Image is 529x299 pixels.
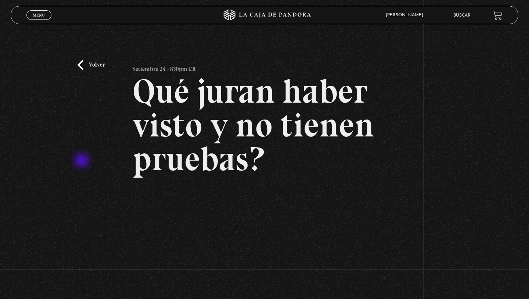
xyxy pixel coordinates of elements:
span: Cerrar [30,19,48,24]
h2: Qué juran haber visto y no tienen pruebas? [133,74,397,176]
p: Setiembre 24 - 830pm CR [133,60,196,75]
span: Menu [33,13,45,17]
a: Buscar [453,13,471,18]
span: [PERSON_NAME] [382,13,431,17]
a: View your shopping cart [493,10,503,20]
a: Volver [78,60,105,70]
